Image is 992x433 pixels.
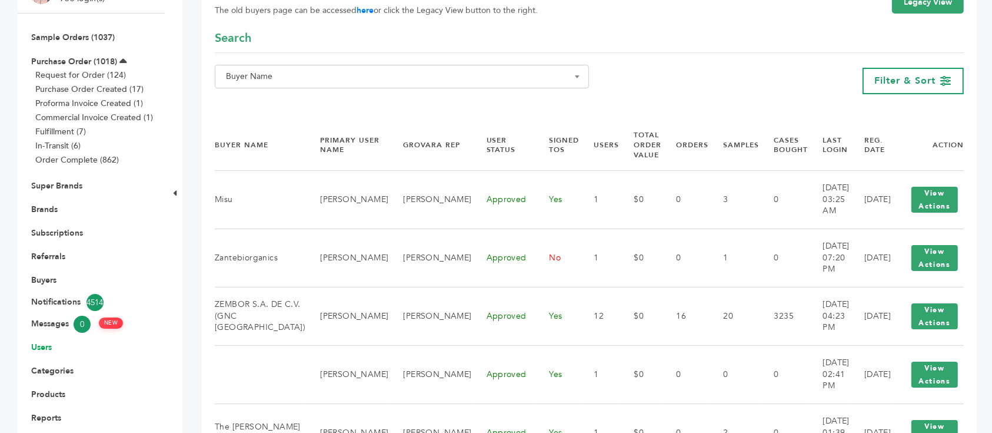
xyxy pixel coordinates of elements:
[305,229,388,287] td: [PERSON_NAME]
[472,229,535,287] td: Approved
[535,120,580,170] th: Signed TOS
[620,287,662,345] td: $0
[808,229,850,287] td: [DATE] 07:20 PM
[215,65,589,88] span: Buyer Name
[709,170,760,229] td: 3
[31,32,115,43] a: Sample Orders (1037)
[215,30,251,47] span: Search
[305,345,388,404] td: [PERSON_NAME]
[35,112,153,123] a: Commercial Invoice Created (1)
[388,120,471,170] th: Grovara Rep
[215,5,538,16] span: The old buyers page can be accessed or click the Legacy View button to the right.
[31,389,65,400] a: Products
[850,345,891,404] td: [DATE]
[31,227,83,239] a: Subscriptions
[535,229,580,287] td: No
[388,287,471,345] td: [PERSON_NAME]
[221,68,582,85] span: Buyer Name
[580,345,620,404] td: 1
[388,170,471,229] td: [PERSON_NAME]
[911,362,957,388] button: View Actions
[31,204,58,215] a: Brands
[35,154,119,166] a: Order Complete (862)
[35,126,86,137] a: Fulfillment (7)
[620,229,662,287] td: $0
[662,120,709,170] th: Orders
[709,229,760,287] td: 1
[662,345,709,404] td: 0
[760,287,808,345] td: 3235
[874,74,936,87] span: Filter & Sort
[31,365,74,376] a: Categories
[31,342,52,353] a: Users
[891,120,963,170] th: Action
[305,120,388,170] th: Primary User Name
[31,412,61,424] a: Reports
[620,120,662,170] th: Total Order Value
[31,56,117,67] a: Purchase Order (1018)
[850,120,891,170] th: Reg. Date
[357,5,374,16] a: here
[472,287,535,345] td: Approved
[215,170,305,229] td: Misu
[215,229,305,287] td: Zantebiorganics
[911,303,957,329] button: View Actions
[911,245,957,271] button: View Actions
[215,287,305,345] td: ZEMBOR S.A. DE C.V. (GNC [GEOGRAPHIC_DATA])
[580,287,620,345] td: 12
[760,170,808,229] td: 0
[305,287,388,345] td: [PERSON_NAME]
[305,170,388,229] td: [PERSON_NAME]
[535,170,580,229] td: Yes
[35,98,143,109] a: Proforma Invoice Created (1)
[808,120,850,170] th: Last Login
[31,180,82,191] a: Super Brands
[35,70,126,81] a: Request for Order (124)
[31,294,151,311] a: Notifications4514
[31,251,65,262] a: Referrals
[850,170,891,229] td: [DATE]
[580,229,620,287] td: 1
[662,287,709,345] td: 16
[709,120,760,170] th: Samples
[911,187,957,213] button: View Actions
[472,170,535,229] td: Approved
[709,345,760,404] td: 0
[35,140,81,151] a: In-Transit (6)
[215,120,305,170] th: Buyer Name
[99,318,123,329] span: NEW
[535,345,580,404] td: Yes
[850,287,891,345] td: [DATE]
[472,345,535,404] td: Approved
[31,316,151,333] a: Messages0 NEW
[31,275,56,286] a: Buyers
[760,229,808,287] td: 0
[850,229,891,287] td: [DATE]
[620,345,662,404] td: $0
[760,345,808,404] td: 0
[472,120,535,170] th: User Status
[760,120,808,170] th: Cases Bought
[74,316,91,333] span: 0
[35,84,144,95] a: Purchase Order Created (17)
[388,345,471,404] td: [PERSON_NAME]
[620,170,662,229] td: $0
[580,170,620,229] td: 1
[535,287,580,345] td: Yes
[808,345,850,404] td: [DATE] 02:41 PM
[86,294,104,311] span: 4514
[662,170,709,229] td: 0
[580,120,620,170] th: Users
[388,229,471,287] td: [PERSON_NAME]
[662,229,709,287] td: 0
[709,287,760,345] td: 20
[808,287,850,345] td: [DATE] 04:23 PM
[808,170,850,229] td: [DATE] 03:25 AM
